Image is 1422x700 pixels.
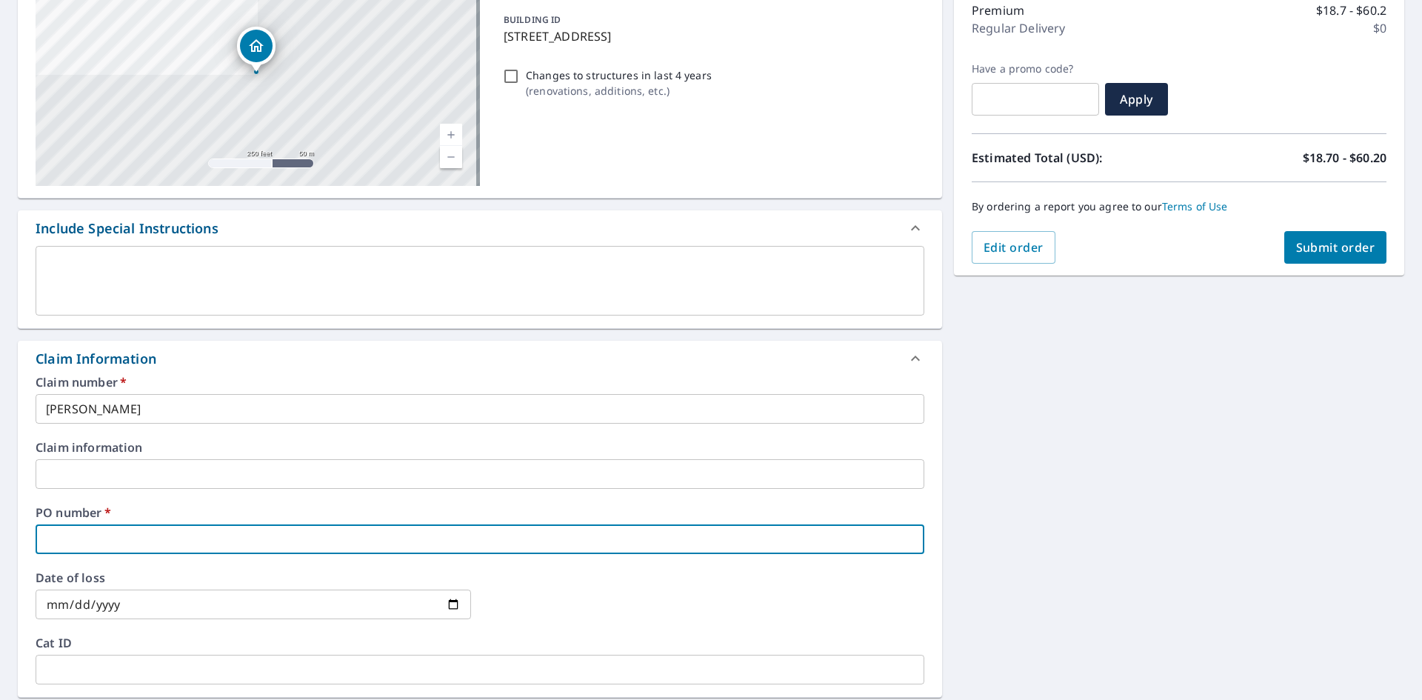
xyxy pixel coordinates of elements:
[504,13,561,26] p: BUILDING ID
[18,210,942,246] div: Include Special Instructions
[1284,231,1387,264] button: Submit order
[1296,239,1375,256] span: Submit order
[36,572,471,584] label: Date of loss
[972,231,1055,264] button: Edit order
[972,1,1024,19] p: Premium
[1162,199,1228,213] a: Terms of Use
[36,441,924,453] label: Claim information
[440,146,462,168] a: Current Level 17, Zoom Out
[1316,1,1386,19] p: $18.7 - $60.2
[984,239,1044,256] span: Edit order
[1303,149,1386,167] p: $18.70 - $60.20
[1117,91,1156,107] span: Apply
[36,507,924,519] label: PO number
[972,149,1179,167] p: Estimated Total (USD):
[1373,19,1386,37] p: $0
[18,341,942,376] div: Claim Information
[1105,83,1168,116] button: Apply
[36,376,924,388] label: Claim number
[440,124,462,146] a: Current Level 17, Zoom In
[237,27,276,73] div: Dropped pin, building 1, Residential property, 401 Columbia Dr Lima, OH 45805
[36,349,156,369] div: Claim Information
[504,27,918,45] p: [STREET_ADDRESS]
[526,67,712,83] p: Changes to structures in last 4 years
[972,62,1099,76] label: Have a promo code?
[36,219,218,239] div: Include Special Instructions
[36,637,924,649] label: Cat ID
[972,19,1065,37] p: Regular Delivery
[526,83,712,99] p: ( renovations, additions, etc. )
[972,200,1386,213] p: By ordering a report you agree to our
